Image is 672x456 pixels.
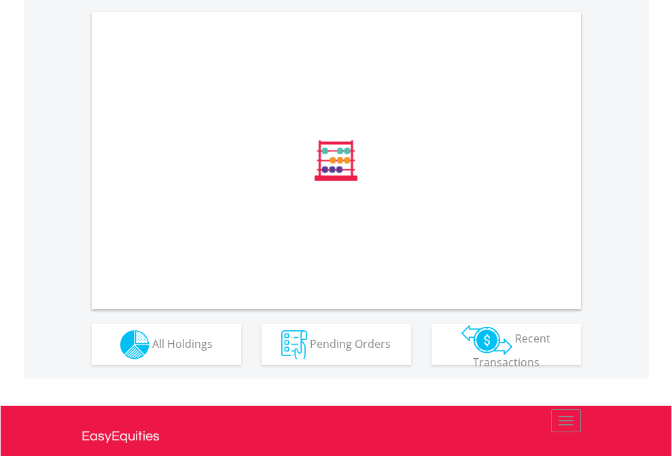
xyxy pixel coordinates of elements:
button: Recent Transactions [431,324,581,365]
img: holdings-wht.png [120,330,149,359]
button: Pending Orders [262,324,411,365]
span: Pending Orders [310,336,391,351]
span: All Holdings [152,336,213,351]
button: All Holdings [92,324,241,365]
img: pending_instructions-wht.png [281,330,307,359]
img: transactions-zar-wht.png [461,325,512,355]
